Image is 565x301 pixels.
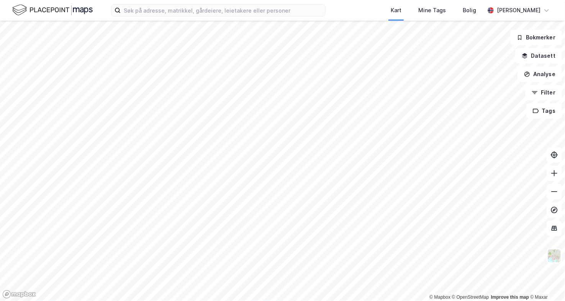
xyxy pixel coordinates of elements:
a: Mapbox [429,294,450,300]
div: Kart [391,6,401,15]
iframe: Chat Widget [527,264,565,301]
a: OpenStreetMap [452,294,489,300]
div: Mine Tags [418,6,446,15]
button: Tags [526,103,562,119]
button: Datasett [515,48,562,63]
div: Bolig [463,6,476,15]
a: Mapbox homepage [2,290,36,299]
button: Bokmerker [510,30,562,45]
div: Kontrollprogram for chat [527,264,565,301]
button: Analyse [518,67,562,82]
div: [PERSON_NAME] [497,6,540,15]
button: Filter [525,85,562,100]
img: logo.f888ab2527a4732fd821a326f86c7f29.svg [12,3,93,17]
input: Søk på adresse, matrikkel, gårdeiere, leietakere eller personer [121,5,325,16]
img: Z [547,249,562,263]
a: Improve this map [491,294,529,300]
